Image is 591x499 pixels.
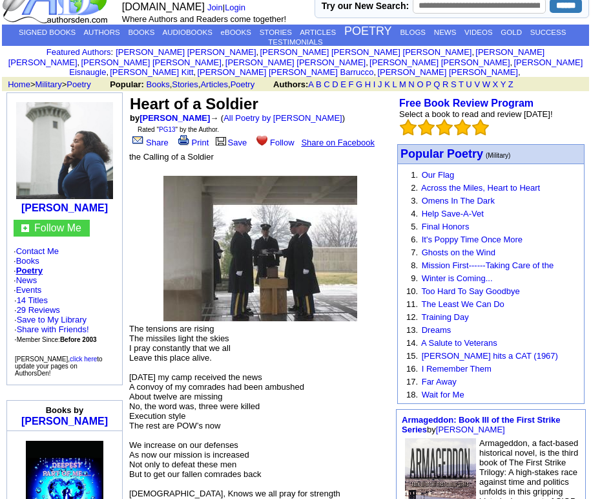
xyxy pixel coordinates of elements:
a: R [442,80,448,89]
a: Print [176,138,209,147]
font: i [376,69,377,76]
a: Share on Facebook [301,138,374,147]
a: O [417,80,423,89]
a: 14 Titles [17,295,48,305]
a: [PERSON_NAME] hits a CAT (1967) [422,351,558,361]
a: The Least We Can Do [421,299,504,309]
font: by [402,415,561,434]
a: [PERSON_NAME] [PERSON_NAME] [377,67,517,77]
a: I Remember Them [422,364,492,374]
font: Where Authors and Readers come together! [122,14,286,24]
font: 7. [411,248,418,257]
font: : [47,47,113,57]
font: > > [3,80,107,89]
a: Share [130,138,169,147]
a: F [349,80,354,89]
font: 6. [411,235,418,244]
font: i [521,69,522,76]
font: Follow Me [34,222,81,233]
a: [PERSON_NAME] [PERSON_NAME] [369,58,510,67]
a: Poetry [16,266,43,275]
font: · · [14,295,97,344]
a: VIDEOS [464,28,492,36]
font: [DOMAIN_NAME] [122,1,205,12]
img: gc.jpg [21,224,29,232]
b: Popular: [110,80,144,89]
font: 5. [411,222,418,231]
font: Heart of a Soldier [130,95,258,112]
a: Across the Miles, Heart to Heart [421,183,540,193]
a: AUTHORS [83,28,119,36]
label: Try our New Search: [322,1,409,11]
a: [PERSON_NAME] [140,113,210,123]
a: P [426,80,431,89]
b: Before 2003 [60,336,97,343]
a: Poetry [67,80,91,89]
a: SUCCESS [530,28,566,36]
a: It's Poppy Time Once More [422,235,523,244]
font: · · · · · [14,246,116,345]
a: Popular Poetry [400,149,483,160]
a: N [408,80,414,89]
a: D [332,80,338,89]
font: | [207,3,250,12]
a: All Poetry by [PERSON_NAME] [223,113,342,123]
font: (Military) [486,152,510,159]
font: 2. [411,183,418,193]
img: shim.gif [65,434,66,439]
a: Q [433,80,440,89]
img: bigemptystars.png [418,119,435,136]
a: V [474,80,480,89]
a: [PERSON_NAME] [PERSON_NAME] [81,58,221,67]
a: BLOGS [400,28,426,36]
font: · · · [14,315,89,344]
a: Training Day [421,312,468,322]
font: the Calling of a Soldier [129,152,214,162]
a: T [459,80,464,89]
a: [PERSON_NAME] [PERSON_NAME] Barrucco [197,67,373,77]
a: Too Hard To Say Goodbye [421,286,519,296]
font: i [224,59,225,67]
a: [PERSON_NAME] [PERSON_NAME] [PERSON_NAME] [260,47,472,57]
font: Select a book to read and review [DATE]! [399,109,553,119]
a: eBOOKS [221,28,251,36]
a: W [482,80,490,89]
a: A Salute to Veterans [421,338,497,348]
font: i [196,69,197,76]
font: → ( ) [210,113,345,123]
a: Books [16,256,39,266]
a: Share with Friends! [17,324,89,334]
a: click here [70,356,97,363]
a: Join [207,3,223,12]
font: i [512,59,513,67]
a: News [16,275,37,285]
a: Final Honors [422,222,470,231]
a: H [365,80,371,89]
a: B [316,80,322,89]
a: Stories [172,80,198,89]
a: U [466,80,472,89]
font: , , , [110,80,525,89]
font: 4. [411,209,418,218]
img: shim.gif [64,434,65,439]
a: ARTICLES [300,28,336,36]
a: [PERSON_NAME] [PERSON_NAME] [8,47,545,67]
img: bigemptystars.png [454,119,471,136]
font: i [474,49,475,56]
a: X [493,80,499,89]
a: [PERSON_NAME] Kitt [110,67,193,77]
a: [PERSON_NAME] [PERSON_NAME] [225,58,366,67]
a: [PERSON_NAME] [21,416,108,427]
a: POETRY [344,25,392,37]
a: Contact Me [16,246,59,256]
a: PG13 [159,126,176,133]
b: Authors: [273,80,308,89]
a: [PERSON_NAME] [436,425,505,434]
font: 11. [406,299,418,309]
font: i [109,69,110,76]
a: K [384,80,390,89]
font: [PERSON_NAME], to update your pages on AuthorsDen! [15,356,103,377]
a: S [451,80,457,89]
a: Our Flag [422,170,455,180]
